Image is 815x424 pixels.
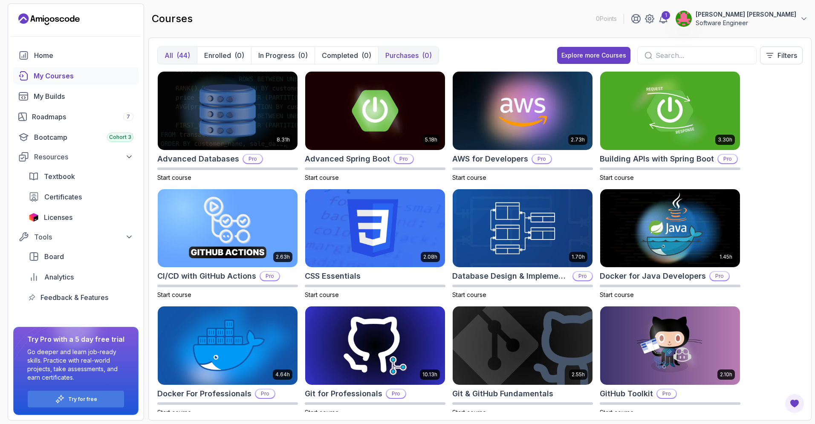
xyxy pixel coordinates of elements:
img: Database Design & Implementation card [453,189,592,268]
div: Explore more Courses [561,51,626,60]
div: 1 [662,11,670,20]
p: All [165,50,173,61]
p: 3.30h [718,136,732,143]
button: Resources [13,149,139,164]
div: (0) [298,50,308,61]
button: All(44) [158,47,197,64]
img: Advanced Databases card [158,72,298,150]
p: Pro [532,155,551,163]
span: Certificates [44,192,82,202]
p: Pro [256,389,275,398]
p: 2.08h [423,254,437,260]
button: Tools [13,229,139,245]
a: courses [13,67,139,84]
span: Start course [452,291,486,298]
h2: Docker for Java Developers [600,270,706,282]
p: Completed [322,50,358,61]
a: licenses [23,209,139,226]
a: textbook [23,168,139,185]
span: Start course [305,174,339,181]
p: [PERSON_NAME] [PERSON_NAME] [696,10,796,19]
span: Feedback & Features [40,292,108,303]
button: In Progress(0) [251,47,315,64]
img: Git for Professionals card [305,306,445,385]
p: 2.55h [572,371,585,378]
button: Completed(0) [315,47,378,64]
img: Docker for Java Developers card [600,189,740,268]
span: Start course [157,409,191,416]
div: Bootcamp [34,132,133,142]
a: Landing page [18,12,80,26]
span: Analytics [44,272,74,282]
button: Enrolled(0) [197,47,251,64]
h2: CI/CD with GitHub Actions [157,270,256,282]
a: Try for free [68,396,97,403]
p: Pro [718,155,737,163]
span: Board [44,251,64,262]
img: user profile image [676,11,692,27]
span: 7 [127,113,130,120]
div: (0) [234,50,244,61]
img: Git & GitHub Fundamentals card [453,306,592,385]
p: In Progress [258,50,295,61]
a: builds [13,88,139,105]
div: (44) [176,50,190,61]
span: Start course [157,291,191,298]
a: certificates [23,188,139,205]
p: Go deeper and learn job-ready skills. Practice with real-world projects, take assessments, and ea... [27,348,124,382]
h2: CSS Essentials [305,270,361,282]
p: 2.10h [720,371,732,378]
span: Start course [600,291,634,298]
button: user profile image[PERSON_NAME] [PERSON_NAME]Software Engineer [675,10,808,27]
span: Start course [452,174,486,181]
p: Purchases [385,50,419,61]
span: Cohort 3 [109,134,131,141]
h2: Git & GitHub Fundamentals [452,388,553,400]
p: 1.45h [720,254,732,260]
button: Open Feedback Button [784,393,805,414]
p: 10.13h [422,371,437,378]
a: Explore more Courses [557,47,630,64]
h2: GitHub Toolkit [600,388,653,400]
div: (0) [422,50,432,61]
h2: Building APIs with Spring Boot [600,153,714,165]
a: analytics [23,268,139,286]
span: Licenses [44,212,72,222]
img: CSS Essentials card [305,189,445,268]
a: roadmaps [13,108,139,125]
p: Enrolled [204,50,231,61]
div: Tools [34,232,133,242]
p: Pro [573,272,592,280]
h2: Advanced Spring Boot [305,153,390,165]
img: Building APIs with Spring Boot card [600,72,740,150]
div: Resources [34,152,133,162]
img: Docker For Professionals card [158,306,298,385]
button: Purchases(0) [378,47,439,64]
img: GitHub Toolkit card [600,306,740,385]
span: Start course [157,174,191,181]
div: (0) [361,50,371,61]
input: Search... [656,50,749,61]
a: feedback [23,289,139,306]
span: Start course [600,174,634,181]
div: My Courses [34,71,133,81]
a: home [13,47,139,64]
a: 1 [658,14,668,24]
p: 4.64h [275,371,290,378]
p: Pro [657,389,676,398]
img: Advanced Spring Boot card [305,72,445,150]
h2: AWS for Developers [452,153,528,165]
span: Start course [600,409,634,416]
p: 2.73h [571,136,585,143]
span: Start course [305,409,339,416]
h2: Docker For Professionals [157,388,251,400]
h2: Git for Professionals [305,388,382,400]
span: Start course [452,409,486,416]
div: Roadmaps [32,112,133,122]
a: board [23,248,139,265]
p: Pro [243,155,262,163]
div: Home [34,50,133,61]
h2: Advanced Databases [157,153,239,165]
div: My Builds [34,91,133,101]
p: 0 Points [596,14,617,23]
